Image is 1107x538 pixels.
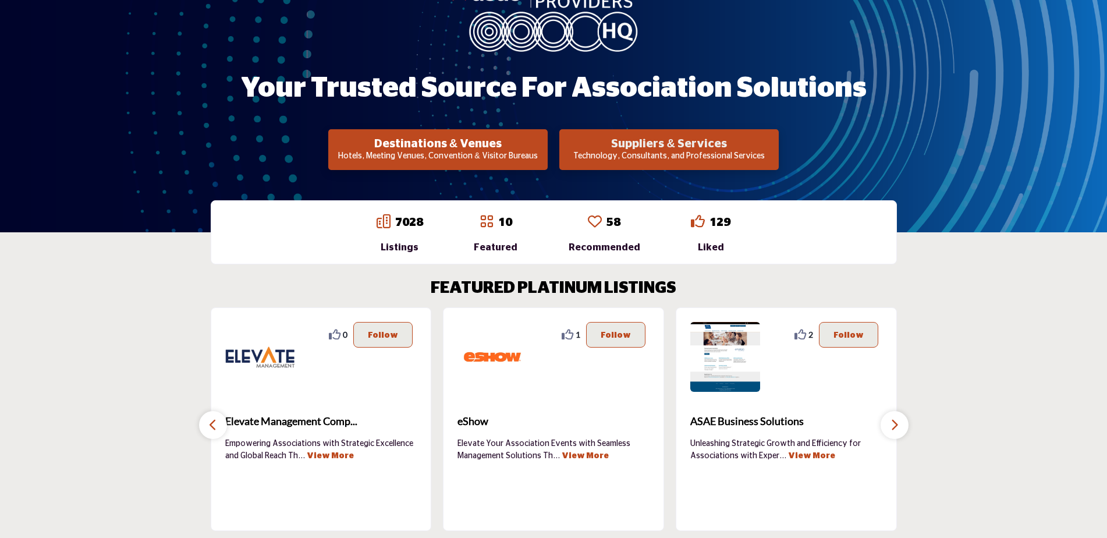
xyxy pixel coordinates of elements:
[553,452,560,460] span: ...
[457,406,650,437] a: eShow
[332,137,544,151] h2: Destinations & Venues
[586,322,645,348] button: Follow
[353,322,413,348] button: Follow
[833,328,864,341] p: Follow
[779,452,786,460] span: ...
[588,214,602,231] a: Go to Recommended
[691,214,705,228] i: Go to Liked
[328,129,548,170] button: Destinations & Venues Hotels, Meeting Venues, Convention & Visitor Bureaus
[225,413,417,429] span: Elevate Management Comp...
[691,240,730,254] div: Liked
[474,240,517,254] div: Featured
[343,328,347,341] span: 0
[563,151,775,162] p: Technology, Consultants, and Professional Services
[457,413,650,429] span: eShow
[395,217,423,228] a: 7028
[606,217,620,228] a: 58
[601,328,631,341] p: Follow
[225,406,417,437] a: Elevate Management Comp...
[690,322,760,392] img: ASAE Business Solutions
[562,452,609,460] a: View More
[690,413,882,429] span: ASAE Business Solutions
[307,452,354,460] a: View More
[569,240,640,254] div: Recommended
[241,70,867,107] h1: Your Trusted Source for Association Solutions
[298,452,305,460] span: ...
[431,279,676,299] h2: FEATURED PLATINUM LISTINGS
[225,438,417,461] p: Empowering Associations with Strategic Excellence and Global Reach Th
[332,151,544,162] p: Hotels, Meeting Venues, Convention & Visitor Bureaus
[368,328,398,341] p: Follow
[225,406,417,437] b: Elevate Management Company
[563,137,775,151] h2: Suppliers & Services
[377,240,423,254] div: Listings
[690,438,882,461] p: Unleashing Strategic Growth and Efficiency for Associations with Exper
[709,217,730,228] a: 129
[457,322,527,392] img: eShow
[690,406,882,437] a: ASAE Business Solutions
[819,322,878,348] button: Follow
[576,328,580,341] span: 1
[559,129,779,170] button: Suppliers & Services Technology, Consultants, and Professional Services
[498,217,512,228] a: 10
[480,214,494,231] a: Go to Featured
[808,328,813,341] span: 2
[225,322,295,392] img: Elevate Management Company
[457,438,650,461] p: Elevate Your Association Events with Seamless Management Solutions Th
[788,452,835,460] a: View More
